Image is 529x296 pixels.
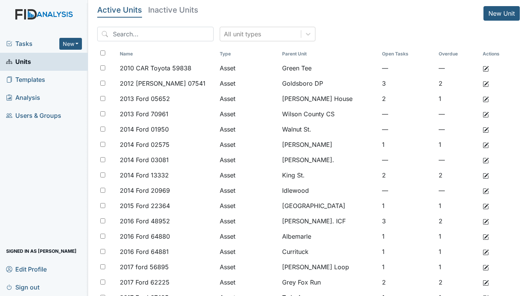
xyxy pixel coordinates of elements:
td: 3 [379,213,436,229]
td: 2 [436,168,480,183]
span: 2014 Ford 02575 [120,140,170,149]
td: — [436,106,480,122]
td: — [379,122,436,137]
th: Toggle SortBy [436,47,480,60]
td: 1 [436,198,480,213]
td: Asset [217,76,279,91]
span: 2014 Ford 01950 [120,125,169,134]
td: [GEOGRAPHIC_DATA] [279,198,379,213]
td: Asset [217,244,279,259]
span: 2017 Ford 62225 [120,278,170,287]
td: 1 [436,137,480,152]
span: Analysis [6,92,40,104]
span: Templates [6,74,45,86]
td: — [436,60,480,76]
td: — [436,122,480,137]
td: Grey Fox Run [279,275,379,290]
td: [PERSON_NAME] Loop [279,259,379,275]
td: Asset [217,168,279,183]
td: Asset [217,137,279,152]
td: Asset [217,122,279,137]
span: 2016 Ford 64880 [120,232,170,241]
td: 1 [436,229,480,244]
span: Units [6,56,31,68]
td: 1 [379,198,436,213]
span: 2014 Ford 13332 [120,171,169,180]
td: — [436,152,480,168]
td: 1 [436,259,480,275]
button: New [59,38,82,50]
td: [PERSON_NAME] [279,137,379,152]
th: Toggle SortBy [217,47,279,60]
td: Wilson County CS [279,106,379,122]
span: Users & Groups [6,110,61,122]
td: Asset [217,91,279,106]
div: All unit types [224,29,261,39]
td: Asset [217,183,279,198]
span: 2016 Ford 48952 [120,216,170,226]
td: 1 [379,244,436,259]
td: [PERSON_NAME] House [279,91,379,106]
span: Signed in as [PERSON_NAME] [6,245,77,257]
h5: Inactive Units [148,6,198,14]
td: Asset [217,198,279,213]
td: Asset [217,229,279,244]
td: 2 [436,275,480,290]
td: Asset [217,213,279,229]
h5: Active Units [97,6,142,14]
a: Tasks [6,39,59,48]
span: 2017 ford 56895 [120,262,169,272]
td: Asset [217,106,279,122]
td: [PERSON_NAME]. ICF [279,213,379,229]
td: 2 [379,91,436,106]
span: 2014 Ford 20969 [120,186,170,195]
span: 2012 [PERSON_NAME] 07541 [120,79,206,88]
span: Sign out [6,281,39,293]
a: New Unit [483,6,520,21]
td: 1 [379,229,436,244]
td: King St. [279,168,379,183]
th: Toggle SortBy [279,47,379,60]
td: 1 [379,137,436,152]
td: Currituck [279,244,379,259]
td: Goldsboro DP [279,76,379,91]
span: 2013 Ford 05652 [120,94,170,103]
th: Toggle SortBy [379,47,436,60]
td: — [379,152,436,168]
span: 2015 Ford 22364 [120,201,170,210]
td: 2 [379,275,436,290]
td: — [379,183,436,198]
td: 3 [379,76,436,91]
td: — [379,106,436,122]
input: Toggle All Rows Selected [100,50,105,55]
td: [PERSON_NAME]. [279,152,379,168]
td: 2 [379,168,436,183]
span: 2010 CAR Toyota 59838 [120,63,191,73]
td: Idlewood [279,183,379,198]
td: Asset [217,275,279,290]
th: Actions [480,47,518,60]
input: Search... [97,27,214,41]
td: 1 [436,244,480,259]
td: Green Tee [279,60,379,76]
td: 1 [379,259,436,275]
td: Asset [217,152,279,168]
td: 2 [436,76,480,91]
td: Asset [217,60,279,76]
td: — [379,60,436,76]
span: 2016 Ford 64881 [120,247,169,256]
td: Walnut St. [279,122,379,137]
span: Edit Profile [6,263,47,275]
td: 1 [436,91,480,106]
span: 2014 Ford 03081 [120,155,169,164]
td: Albemarle [279,229,379,244]
th: Toggle SortBy [117,47,217,60]
td: 2 [436,213,480,229]
span: 2013 Ford 70961 [120,109,168,119]
td: Asset [217,259,279,275]
td: — [436,183,480,198]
